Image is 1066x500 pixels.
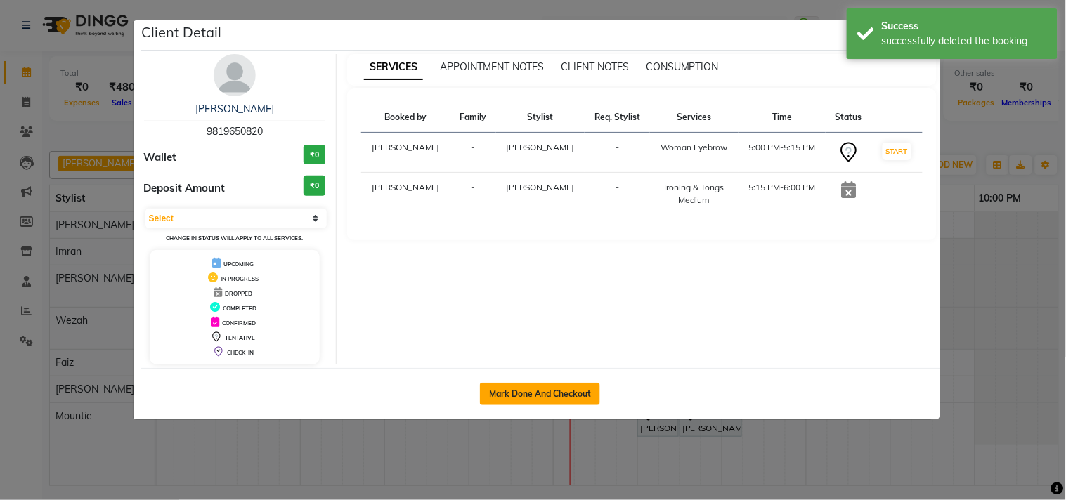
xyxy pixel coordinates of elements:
[144,180,226,197] span: Deposit Amount
[166,235,303,242] small: Change in status will apply to all services.
[561,60,629,73] span: CLIENT NOTES
[450,173,496,216] td: -
[144,150,177,166] span: Wallet
[883,143,911,160] button: START
[223,261,254,268] span: UPCOMING
[223,305,256,312] span: COMPLETED
[585,133,650,173] td: -
[364,55,423,80] span: SERVICES
[142,22,222,43] h5: Client Detail
[658,181,730,206] div: Ironing & Tongs Medium
[225,334,255,341] span: TENTATIVE
[450,133,496,173] td: -
[195,103,274,115] a: [PERSON_NAME]
[440,60,544,73] span: APPOINTMENT NOTES
[480,383,600,405] button: Mark Done And Checkout
[214,54,256,96] img: avatar
[882,34,1047,48] div: successfully deleted the booking
[882,19,1047,34] div: Success
[646,60,719,73] span: CONSUMPTION
[304,145,325,165] h3: ₹0
[361,173,450,216] td: [PERSON_NAME]
[221,275,259,282] span: IN PROGRESS
[506,142,574,152] span: [PERSON_NAME]
[222,320,256,327] span: CONFIRMED
[658,141,730,154] div: Woman Eyebrow
[450,103,496,133] th: Family
[826,103,871,133] th: Status
[227,349,254,356] span: CHECK-IN
[739,103,826,133] th: Time
[739,173,826,216] td: 5:15 PM-6:00 PM
[585,173,650,216] td: -
[361,133,450,173] td: [PERSON_NAME]
[361,103,450,133] th: Booked by
[496,103,585,133] th: Stylist
[739,133,826,173] td: 5:00 PM-5:15 PM
[304,176,325,196] h3: ₹0
[585,103,650,133] th: Req. Stylist
[207,125,263,138] span: 9819650820
[506,182,574,192] span: [PERSON_NAME]
[225,290,252,297] span: DROPPED
[650,103,739,133] th: Services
